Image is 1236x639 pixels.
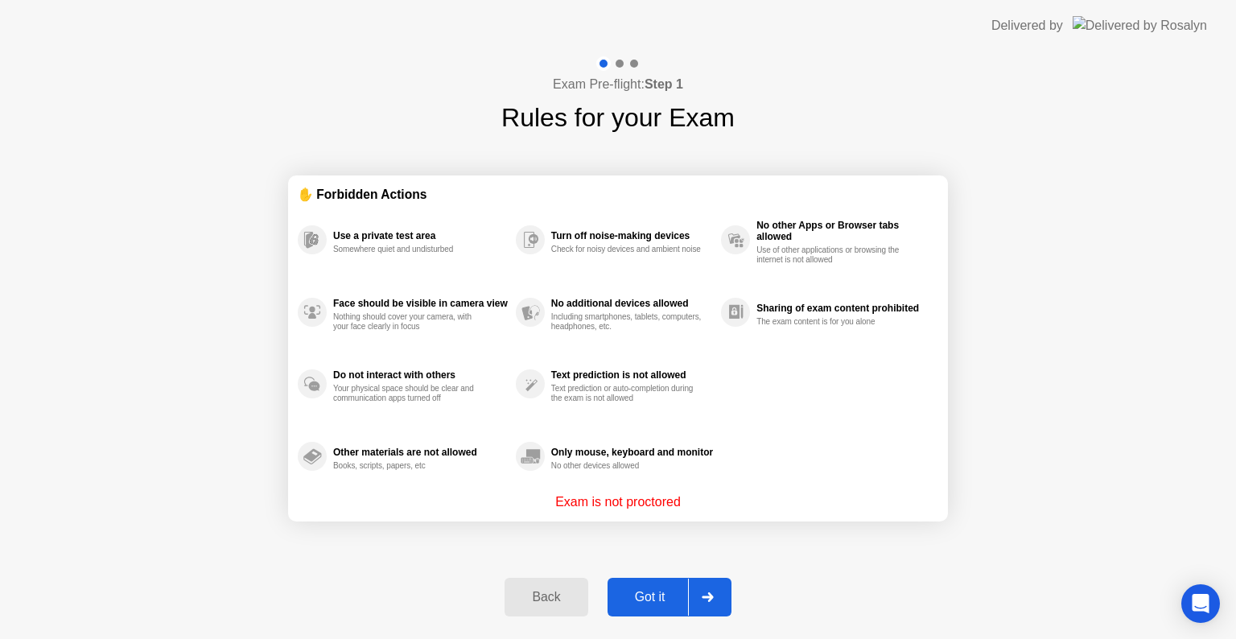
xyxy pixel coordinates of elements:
div: Open Intercom Messenger [1181,584,1220,623]
p: Exam is not proctored [555,493,681,512]
div: ✋ Forbidden Actions [298,185,938,204]
div: No other Apps or Browser tabs allowed [756,220,930,242]
div: Do not interact with others [333,369,508,381]
div: Check for noisy devices and ambient noise [551,245,703,254]
div: Including smartphones, tablets, computers, headphones, etc. [551,312,703,332]
div: Back [509,590,583,604]
div: Somewhere quiet and undisturbed [333,245,485,254]
div: Got it [612,590,688,604]
div: No additional devices allowed [551,298,713,309]
div: Books, scripts, papers, etc [333,461,485,471]
h1: Rules for your Exam [501,98,735,137]
div: Sharing of exam content prohibited [756,303,930,314]
div: Delivered by [991,16,1063,35]
img: Delivered by Rosalyn [1073,16,1207,35]
div: Face should be visible in camera view [333,298,508,309]
div: Text prediction is not allowed [551,369,713,381]
button: Got it [608,578,731,616]
b: Step 1 [645,77,683,91]
div: Text prediction or auto-completion during the exam is not allowed [551,384,703,403]
h4: Exam Pre-flight: [553,75,683,94]
div: Turn off noise-making devices [551,230,713,241]
div: Only mouse, keyboard and monitor [551,447,713,458]
div: Nothing should cover your camera, with your face clearly in focus [333,312,485,332]
div: Your physical space should be clear and communication apps turned off [333,384,485,403]
div: Use a private test area [333,230,508,241]
div: Other materials are not allowed [333,447,508,458]
div: The exam content is for you alone [756,317,908,327]
div: Use of other applications or browsing the internet is not allowed [756,245,908,265]
div: No other devices allowed [551,461,703,471]
button: Back [505,578,587,616]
